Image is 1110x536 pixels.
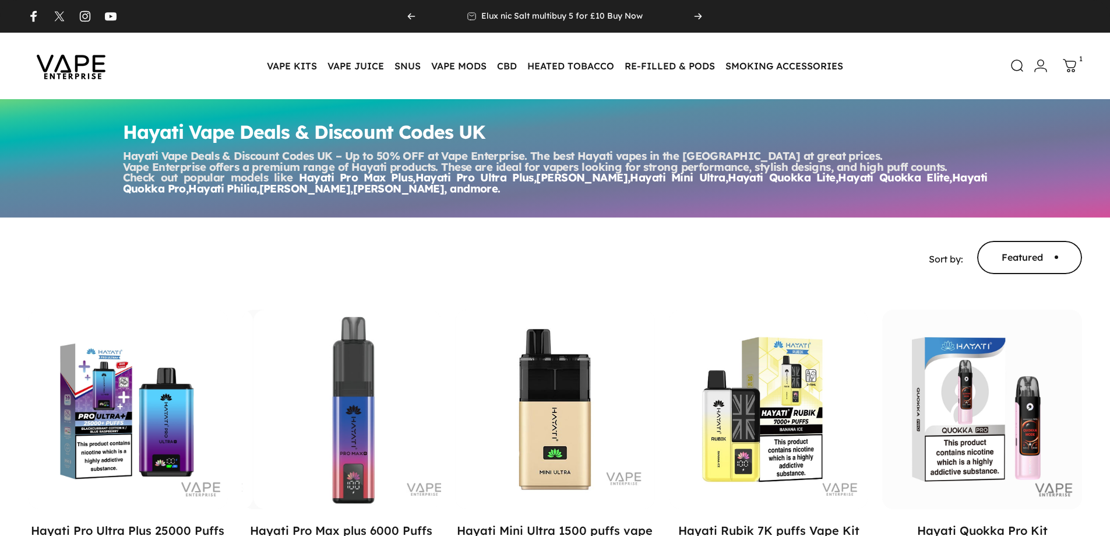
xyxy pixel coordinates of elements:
[242,310,442,510] a: Hayati Pro Max plus 6000 Puffs
[470,181,498,195] a: more
[882,310,1082,510] img: Hayati Quokka Pro Kit
[12,489,49,524] iframe: chat widget
[28,310,228,510] img: Hayati Pro Ultra Plus 25000 puffs vape kit Blackcurrant Cotton K and Blue Raspberry flavour 20mg
[28,310,228,510] a: Hayati Pro Ultra Plus 25000 Puffs
[123,149,947,184] span: Hayati Vape Deals & Discount Codes UK – Up to 50% OFF at Vape Enterprise. The best Hayati vapes i...
[426,54,492,78] summary: VAPE MODS
[720,54,848,78] summary: SMOKING ACCESSORIES
[669,310,869,510] img: Hayati Rubik
[259,181,351,195] a: [PERSON_NAME]
[322,54,389,78] summary: VAPE JUICE
[522,54,619,78] summary: HEATED TOBACCO
[19,38,124,93] img: Vape Enterprise
[54,310,253,510] img: Hayati Pro Max Plus 6000 puffs vape
[481,11,643,22] p: Elux nic Salt multibuy 5 for £10 Buy Now
[1079,53,1083,64] cart-count: 1 item
[262,54,322,78] summary: VAPE KITS
[299,170,413,184] a: Hayati Pro Max Plus
[253,310,453,510] img: Hayati Pro Max Plus 6000 puffs vape
[455,310,655,510] img: Hayati Mini Ultra Disposable vape kit
[262,54,848,78] nav: Primary
[123,170,988,195] span: , , , , , , , , , , and .
[455,310,655,510] a: Hayati Mini Ultra 1500 puffs vape
[619,54,720,78] summary: RE-FILLED & PODS
[353,181,445,195] a: [PERSON_NAME]
[1057,53,1083,79] a: 1 item
[728,170,836,184] a: Hayati Quokka Lite
[838,170,949,184] a: Hayati Quokka Elite
[669,310,869,510] a: Hayati Rubik 7K puffs Vape Kit
[536,170,628,184] a: [PERSON_NAME]
[188,181,256,195] a: Hayati Philia
[929,253,963,265] span: Sort by:
[630,170,725,184] a: Hayati Mini Ultra
[415,170,534,184] a: Hayati Pro Ultra Plus
[123,122,988,141] h1: Hayati Vape Deals & Discount Codes UK
[389,54,426,78] summary: SNUS
[492,54,522,78] summary: CBD
[123,170,988,195] a: Hayati Quokka Pro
